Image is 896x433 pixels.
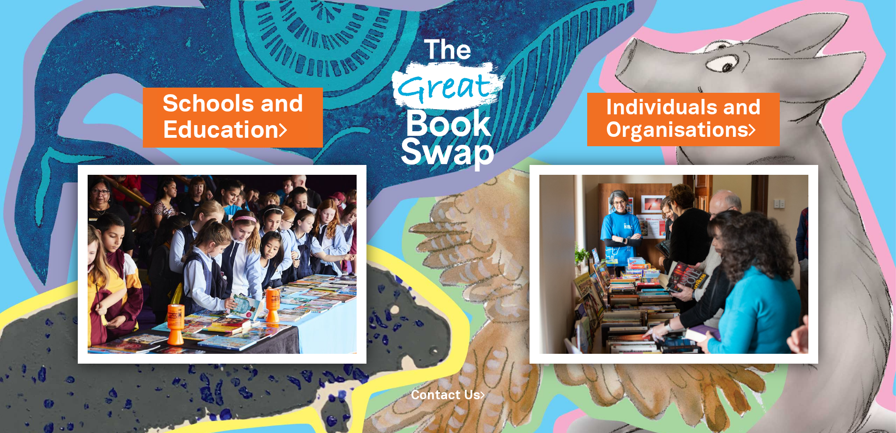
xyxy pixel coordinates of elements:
a: Individuals andOrganisations [606,93,761,145]
img: Great Bookswap logo [381,11,516,191]
img: Individuals and Organisations [530,165,818,364]
a: Schools andEducation [163,88,303,147]
img: Schools and Education [78,165,366,364]
a: Contact Us [411,390,485,402]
